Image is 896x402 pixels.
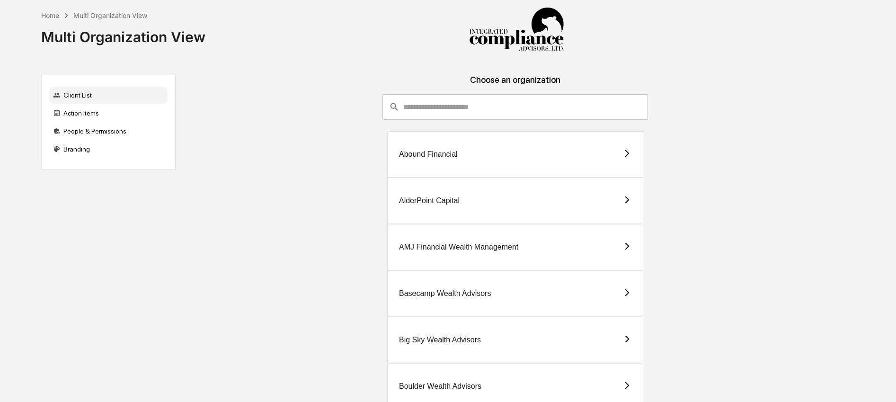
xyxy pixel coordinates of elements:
[399,197,460,205] div: AlderPoint Capital
[399,382,481,391] div: Boulder Wealth Advisors
[41,11,59,19] div: Home
[399,243,518,251] div: AMJ Financial Wealth Management
[49,123,168,140] div: People & Permissions
[49,105,168,122] div: Action Items
[183,75,848,94] div: Choose an organization
[399,289,491,298] div: Basecamp Wealth Advisors
[49,141,168,158] div: Branding
[399,336,481,344] div: Big Sky Wealth Advisors
[49,87,168,104] div: Client List
[73,11,147,19] div: Multi Organization View
[382,94,648,120] div: consultant-dashboard__filter-organizations-search-bar
[41,21,205,45] div: Multi Organization View
[399,150,458,159] div: Abound Financial
[469,8,564,52] img: Integrated Compliance Advisors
